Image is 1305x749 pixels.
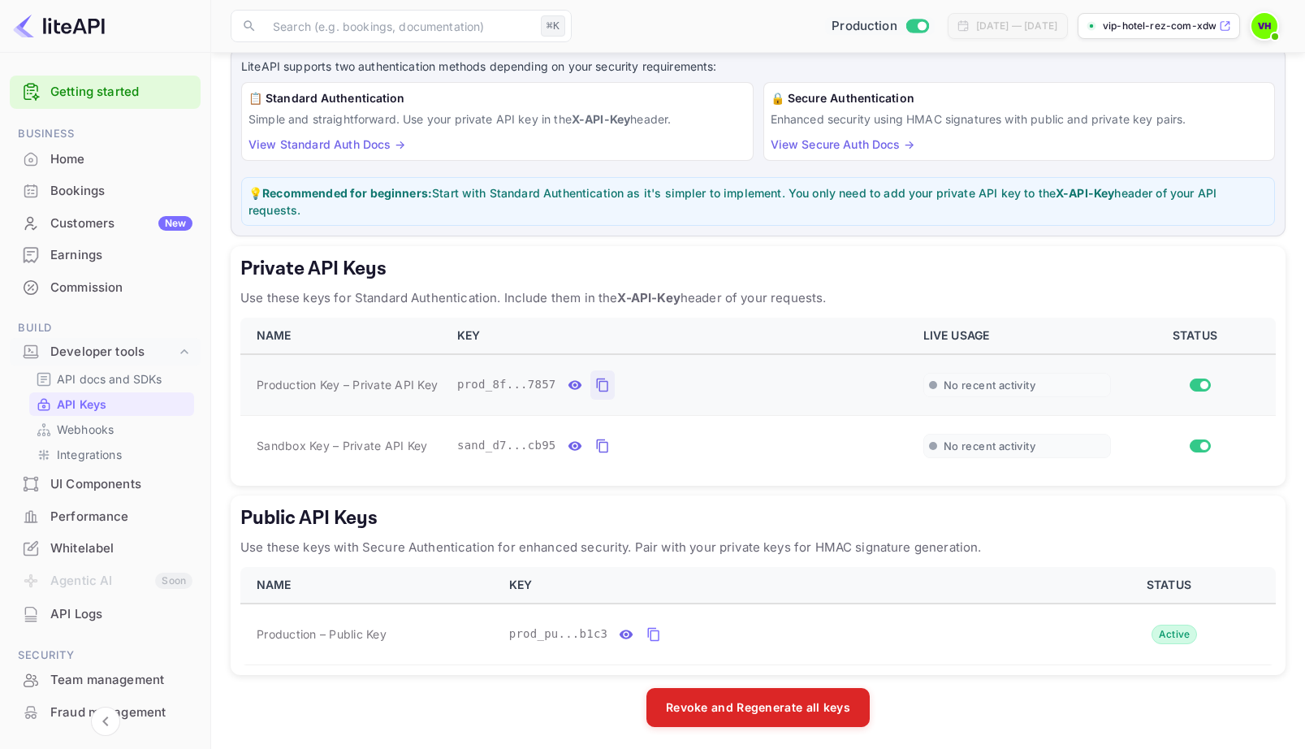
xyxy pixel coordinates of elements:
a: Home [10,144,201,174]
th: NAME [240,318,447,354]
a: API docs and SDKs [36,370,188,387]
span: Sandbox Key – Private API Key [257,437,427,454]
div: Integrations [29,443,194,466]
div: Home [10,144,201,175]
strong: Recommended for beginners: [262,186,432,200]
div: Getting started [10,76,201,109]
div: Performance [50,508,192,526]
span: sand_d7...cb95 [457,437,556,454]
p: API Keys [57,396,106,413]
div: Switch to Sandbox mode [825,17,935,36]
p: API docs and SDKs [57,370,162,387]
table: private api keys table [240,318,1276,476]
p: Integrations [57,446,122,463]
a: View Standard Auth Docs → [248,137,405,151]
span: No recent activity [944,379,1035,392]
p: vip-hotel-rez-com-xdwm... [1103,19,1216,33]
p: Webhooks [57,421,114,438]
p: LiteAPI supports two authentication methods depending on your security requirements: [241,58,1275,76]
span: Production [832,17,897,36]
div: [DATE] — [DATE] [976,19,1057,33]
table: public api keys table [240,567,1276,665]
a: UI Components [10,469,201,499]
a: Earnings [10,240,201,270]
a: Getting started [50,83,192,102]
a: Whitelabel [10,533,201,563]
div: Team management [10,665,201,696]
div: API Logs [10,599,201,630]
div: Active [1152,625,1198,644]
th: KEY [499,567,1069,604]
button: Collapse navigation [91,707,120,736]
a: Integrations [36,446,188,463]
th: STATUS [1121,318,1276,354]
div: Fraud management [50,704,192,722]
span: prod_pu...b1c3 [509,626,608,643]
a: Bookings [10,175,201,206]
span: Business [10,125,201,143]
h5: Public API Keys [240,505,1276,531]
div: Earnings [10,240,201,271]
a: Team management [10,665,201,695]
div: Developer tools [10,338,201,366]
div: Performance [10,501,201,533]
input: Search (e.g. bookings, documentation) [263,10,534,42]
th: LIVE USAGE [914,318,1121,354]
div: Bookings [10,175,201,207]
strong: X-API-Key [617,290,680,305]
strong: X-API-Key [1056,186,1114,200]
a: API Keys [36,396,188,413]
div: ⌘K [541,15,565,37]
strong: X-API-Key [572,112,630,126]
a: CustomersNew [10,208,201,238]
a: Commission [10,272,201,302]
div: Customers [50,214,192,233]
div: Bookings [50,182,192,201]
div: UI Components [10,469,201,500]
a: Fraud management [10,697,201,727]
div: API Keys [29,392,194,416]
span: Production – Public Key [257,626,387,643]
img: LiteAPI logo [13,13,105,39]
p: Use these keys for Standard Authentication. Include them in the header of your requests. [240,288,1276,308]
p: Simple and straightforward. Use your private API key in the header. [248,110,746,128]
span: Production Key – Private API Key [257,376,438,393]
a: API Logs [10,599,201,629]
th: NAME [240,567,499,604]
div: Whitelabel [10,533,201,565]
button: Revoke and Regenerate all keys [646,688,870,727]
div: Home [50,150,192,169]
div: Earnings [50,246,192,265]
span: No recent activity [944,439,1035,453]
h6: 📋 Standard Authentication [248,89,746,107]
p: 💡 Start with Standard Authentication as it's simpler to implement. You only need to add your priv... [248,184,1268,219]
a: Webhooks [36,421,188,438]
h5: Private API Keys [240,256,1276,282]
div: Commission [10,272,201,304]
div: Team management [50,671,192,690]
span: Security [10,647,201,665]
div: UI Components [50,475,192,494]
div: Developer tools [50,343,176,362]
a: View Secure Auth Docs → [771,137,914,151]
div: API docs and SDKs [29,367,194,391]
span: prod_8f...7857 [457,376,556,393]
div: CustomersNew [10,208,201,240]
div: Whitelabel [50,539,192,558]
img: VIP Hotel-rez.com [1251,13,1277,39]
span: Build [10,319,201,337]
div: API Logs [50,605,192,624]
th: KEY [447,318,914,354]
div: New [158,216,192,231]
p: Enhanced security using HMAC signatures with public and private key pairs. [771,110,1268,128]
p: Use these keys with Secure Authentication for enhanced security. Pair with your private keys for ... [240,538,1276,557]
h6: 🔒 Secure Authentication [771,89,1268,107]
div: Commission [50,279,192,297]
div: Webhooks [29,418,194,441]
th: STATUS [1069,567,1276,604]
a: Performance [10,501,201,531]
div: Fraud management [10,697,201,729]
